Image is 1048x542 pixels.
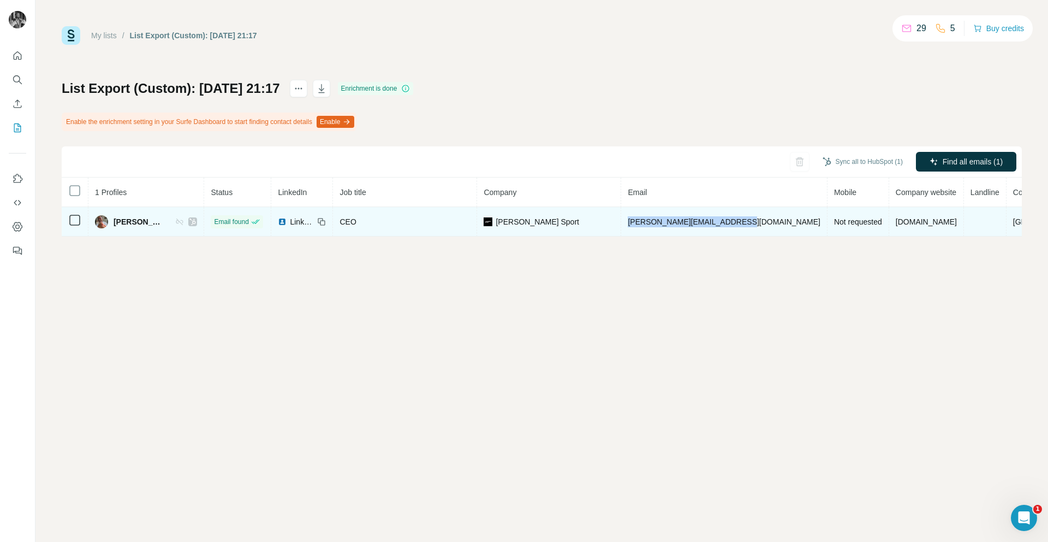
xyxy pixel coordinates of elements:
[290,80,307,97] button: actions
[340,188,366,197] span: Job title
[834,217,882,226] span: Not requested
[896,217,957,226] span: [DOMAIN_NAME]
[9,169,26,188] button: Use Surfe on LinkedIn
[278,217,287,226] img: LinkedIn logo
[95,215,108,228] img: Avatar
[950,22,955,35] p: 5
[290,216,314,227] span: LinkedIn
[484,188,516,197] span: Company
[91,31,117,40] a: My lists
[9,241,26,261] button: Feedback
[9,46,26,66] button: Quick start
[916,152,1016,172] button: Find all emails (1)
[9,11,26,28] img: Avatar
[62,113,356,131] div: Enable the enrichment setting in your Surfe Dashboard to start finding contact details
[95,188,127,197] span: 1 Profiles
[973,21,1024,36] button: Buy credits
[130,30,257,41] div: List Export (Custom): [DATE] 21:17
[628,217,820,226] span: [PERSON_NAME][EMAIL_ADDRESS][DOMAIN_NAME]
[122,30,124,41] li: /
[214,217,248,227] span: Email found
[9,118,26,138] button: My lists
[815,154,910,170] button: Sync all to HubSpot (1)
[317,116,354,128] button: Enable
[211,188,233,197] span: Status
[834,188,856,197] span: Mobile
[484,217,492,226] img: company-logo
[1033,505,1042,514] span: 1
[943,156,1003,167] span: Find all emails (1)
[62,26,80,45] img: Surfe Logo
[9,217,26,237] button: Dashboard
[9,70,26,90] button: Search
[1013,188,1040,197] span: Country
[1011,505,1037,531] iframe: Intercom live chat
[896,188,956,197] span: Company website
[970,188,999,197] span: Landline
[916,22,926,35] p: 29
[9,193,26,213] button: Use Surfe API
[340,217,356,226] span: CEO
[278,188,307,197] span: LinkedIn
[496,216,579,227] span: [PERSON_NAME] Sport
[628,188,647,197] span: Email
[62,80,280,97] h1: List Export (Custom): [DATE] 21:17
[338,82,414,95] div: Enrichment is done
[114,216,165,227] span: [PERSON_NAME]
[9,94,26,114] button: Enrich CSV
